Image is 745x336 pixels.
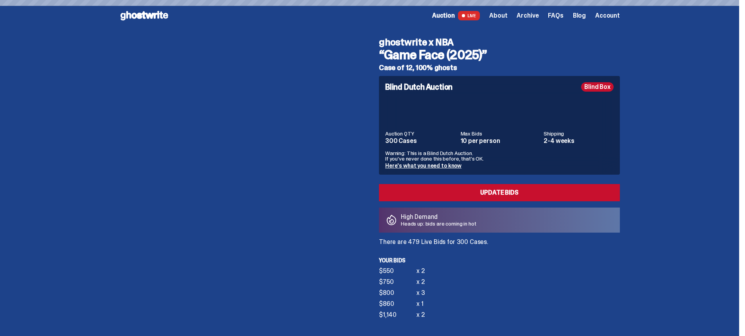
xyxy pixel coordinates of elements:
span: Auction [432,13,455,19]
div: $860 [379,301,416,307]
div: x 1 [416,301,424,307]
p: Heads up: bids are coming in hot [401,221,476,226]
p: Warning: This is a Blind Dutch Auction. If you’ve never done this before, that’s OK. [385,150,614,161]
div: $750 [379,279,416,285]
h4: ghostwrite x NBA [379,38,620,47]
p: High Demand [401,214,476,220]
dt: Max Bids [461,131,539,136]
a: Archive [517,13,539,19]
dd: 2-4 weeks [544,138,614,144]
a: Blog [573,13,586,19]
a: Account [595,13,620,19]
dd: 10 per person [461,138,539,144]
div: x 2 [416,268,425,274]
a: FAQs [548,13,563,19]
dd: 300 Cases [385,138,456,144]
p: Your bids [379,258,620,263]
h4: Blind Dutch Auction [385,83,452,91]
a: Update Bids [379,184,620,201]
dt: Shipping [544,131,614,136]
div: x 3 [416,290,425,296]
h3: “Game Face (2025)” [379,49,620,61]
dt: Auction QTY [385,131,456,136]
a: About [489,13,507,19]
a: Auction LIVE [432,11,480,20]
h5: Case of 12, 100% ghosts [379,64,620,71]
div: $550 [379,268,416,274]
p: There are 479 Live Bids for 300 Cases. [379,239,620,245]
div: $800 [379,290,416,296]
a: Here's what you need to know [385,162,461,169]
div: x 2 [416,312,425,318]
div: $1,140 [379,312,416,318]
div: Blind Box [581,82,614,92]
span: LIVE [458,11,480,20]
div: x 2 [416,279,425,285]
